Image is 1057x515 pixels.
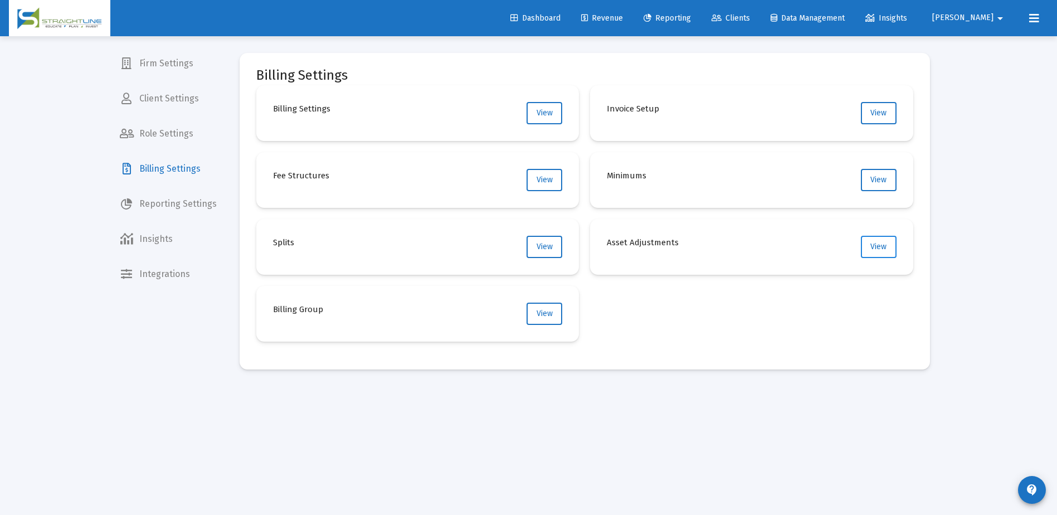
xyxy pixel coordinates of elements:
[861,169,897,191] button: View
[870,108,886,118] span: View
[856,7,916,30] a: Insights
[607,102,659,115] h4: Invoice Setup
[712,13,750,23] span: Clients
[581,13,623,23] span: Revenue
[861,236,897,258] button: View
[111,50,226,77] a: Firm Settings
[273,236,294,249] h4: Splits
[111,156,226,182] a: Billing Settings
[111,85,226,112] a: Client Settings
[870,242,886,251] span: View
[644,13,691,23] span: Reporting
[537,309,553,318] span: View
[273,303,323,316] h4: Billing Group
[537,175,553,184] span: View
[527,169,562,191] button: View
[861,102,897,124] button: View
[527,303,562,325] button: View
[865,13,907,23] span: Insights
[111,120,226,147] a: Role Settings
[273,169,329,182] h4: Fee Structures
[111,191,226,217] a: Reporting Settings
[273,102,330,115] h4: Billing Settings
[919,7,1020,29] button: [PERSON_NAME]
[635,7,700,30] a: Reporting
[870,175,886,184] span: View
[993,7,1007,30] mat-icon: arrow_drop_down
[932,13,993,23] span: [PERSON_NAME]
[527,236,562,258] button: View
[703,7,759,30] a: Clients
[607,236,679,249] h4: Asset Adjustments
[256,70,348,81] mat-card-title: Billing Settings
[537,108,553,118] span: View
[17,7,102,30] img: Dashboard
[537,242,553,251] span: View
[111,226,226,252] a: Insights
[527,102,562,124] button: View
[572,7,632,30] a: Revenue
[111,261,226,288] a: Integrations
[510,13,561,23] span: Dashboard
[501,7,569,30] a: Dashboard
[1025,483,1039,497] mat-icon: contact_support
[771,13,845,23] span: Data Management
[607,169,646,182] h4: Minimums
[762,7,854,30] a: Data Management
